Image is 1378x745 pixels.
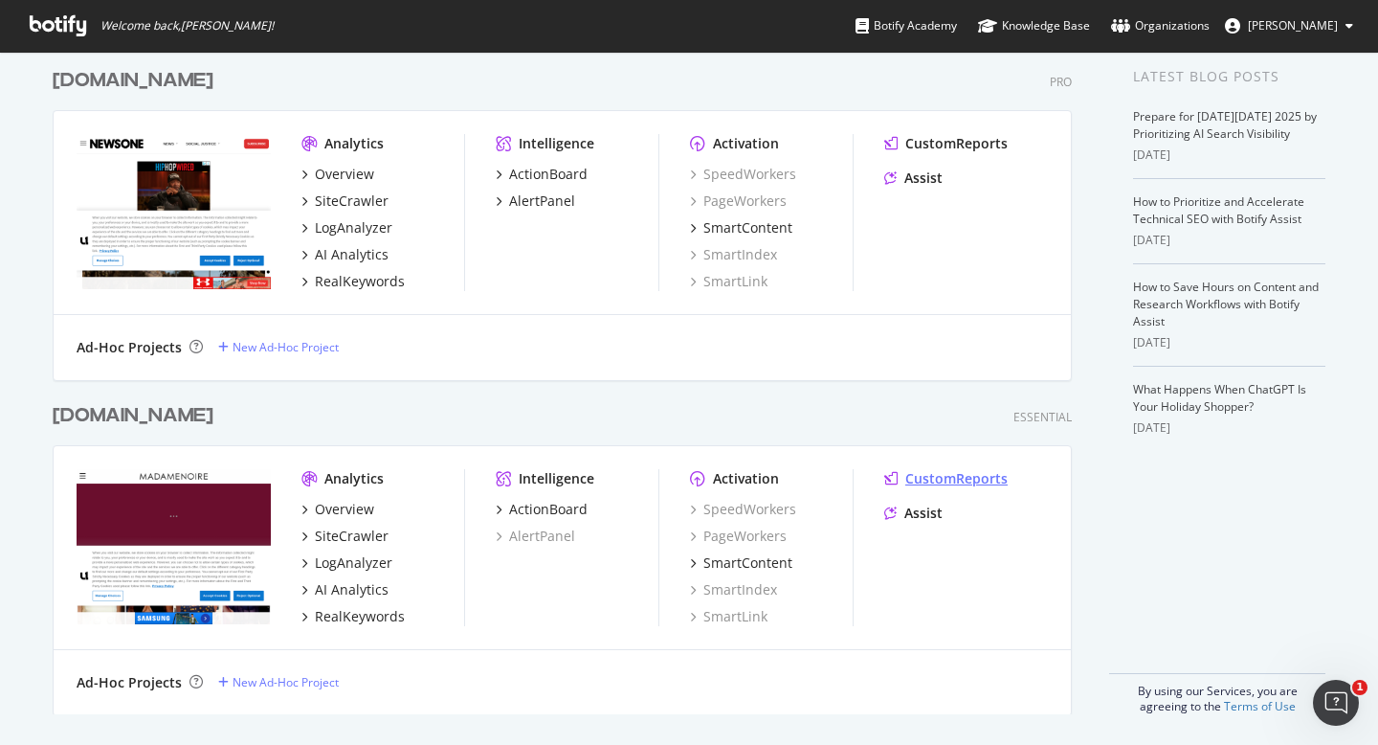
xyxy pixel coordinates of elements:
[77,134,271,289] img: www.newsone.com
[1133,147,1325,164] div: [DATE]
[884,169,943,188] a: Assist
[301,192,389,211] a: SiteCrawler
[77,673,182,692] div: Ad-Hoc Projects
[1109,673,1325,714] div: By using our Services, you are agreeing to the
[301,553,392,573] a: LogAnalyzer
[884,504,943,523] a: Assist
[703,553,792,573] div: SmartContent
[301,500,374,519] a: Overview
[905,469,1008,488] div: CustomReports
[1133,279,1319,329] a: How to Save Hours on Content and Research Workflows with Botify Assist
[884,469,1008,488] a: CustomReports
[1013,409,1072,425] div: Essential
[519,134,594,153] div: Intelligence
[301,527,389,546] a: SiteCrawler
[496,165,588,184] a: ActionBoard
[703,218,792,237] div: SmartContent
[301,272,405,291] a: RealKeywords
[315,553,392,573] div: LogAnalyzer
[690,218,792,237] a: SmartContent
[77,469,271,624] img: www.madamenoire.com
[690,580,777,599] a: SmartIndex
[1133,193,1304,227] a: How to Prioritize and Accelerate Technical SEO with Botify Assist
[100,18,274,34] span: Welcome back, [PERSON_NAME] !
[496,192,575,211] a: AlertPanel
[690,192,787,211] a: PageWorkers
[53,67,213,95] div: [DOMAIN_NAME]
[509,192,575,211] div: AlertPanel
[905,134,1008,153] div: CustomReports
[1133,66,1325,87] div: Latest Blog Posts
[1313,680,1359,726] iframe: Intercom live chat
[218,339,339,355] a: New Ad-Hoc Project
[519,469,594,488] div: Intelligence
[315,218,392,237] div: LogAnalyzer
[713,134,779,153] div: Activation
[315,500,374,519] div: Overview
[301,218,392,237] a: LogAnalyzer
[233,339,339,355] div: New Ad-Hoc Project
[301,580,389,599] a: AI Analytics
[315,607,405,626] div: RealKeywords
[509,500,588,519] div: ActionBoard
[978,16,1090,35] div: Knowledge Base
[301,165,374,184] a: Overview
[77,338,182,357] div: Ad-Hoc Projects
[856,16,957,35] div: Botify Academy
[53,67,221,95] a: [DOMAIN_NAME]
[904,169,943,188] div: Assist
[1133,108,1317,142] a: Prepare for [DATE][DATE] 2025 by Prioritizing AI Search Visibility
[315,272,405,291] div: RealKeywords
[324,469,384,488] div: Analytics
[690,165,796,184] a: SpeedWorkers
[690,607,767,626] a: SmartLink
[1210,11,1368,41] button: [PERSON_NAME]
[53,402,213,430] div: [DOMAIN_NAME]
[301,245,389,264] a: AI Analytics
[315,192,389,211] div: SiteCrawler
[1050,74,1072,90] div: Pro
[1352,680,1367,695] span: 1
[1133,381,1306,415] a: What Happens When ChatGPT Is Your Holiday Shopper?
[713,469,779,488] div: Activation
[690,527,787,546] a: PageWorkers
[884,134,1008,153] a: CustomReports
[315,245,389,264] div: AI Analytics
[233,674,339,690] div: New Ad-Hoc Project
[1224,698,1296,714] a: Terms of Use
[904,504,943,523] div: Assist
[690,245,777,264] a: SmartIndex
[1133,232,1325,249] div: [DATE]
[315,580,389,599] div: AI Analytics
[690,500,796,519] a: SpeedWorkers
[1111,16,1210,35] div: Organizations
[301,607,405,626] a: RealKeywords
[496,527,575,546] a: AlertPanel
[315,527,389,546] div: SiteCrawler
[315,165,374,184] div: Overview
[690,553,792,573] a: SmartContent
[324,134,384,153] div: Analytics
[509,165,588,184] div: ActionBoard
[1133,334,1325,351] div: [DATE]
[1248,17,1338,34] span: Contessa Schexnayder
[53,402,221,430] a: [DOMAIN_NAME]
[690,272,767,291] a: SmartLink
[496,500,588,519] a: ActionBoard
[1133,419,1325,437] div: [DATE]
[218,674,339,690] a: New Ad-Hoc Project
